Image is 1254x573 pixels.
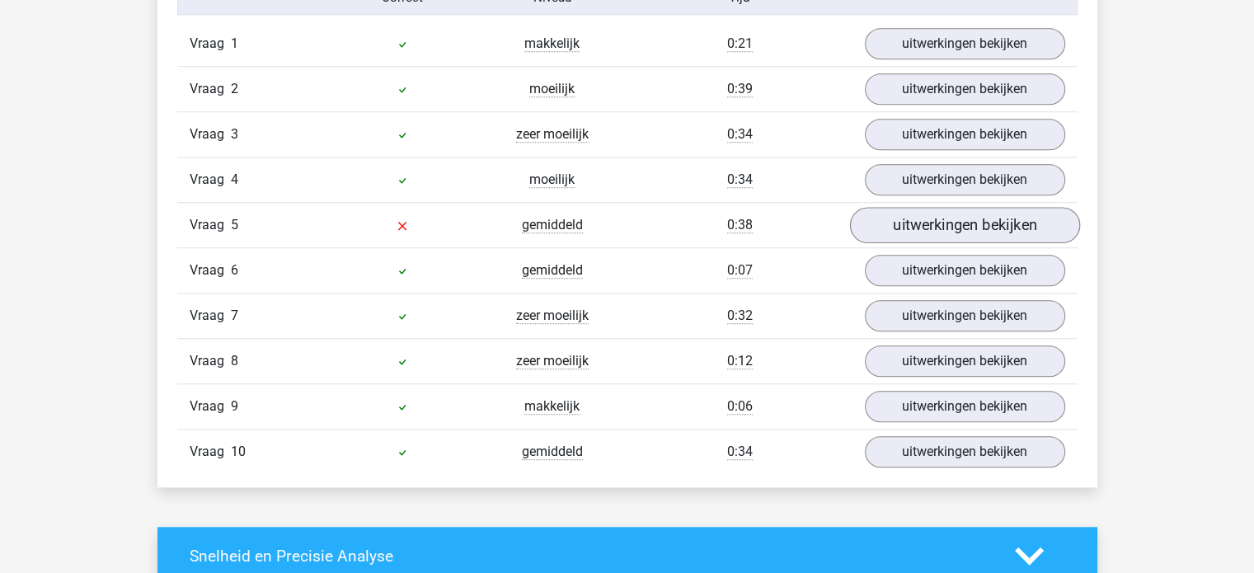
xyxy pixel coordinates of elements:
[190,79,231,99] span: Vraag
[190,547,990,566] h4: Snelheid en Precisie Analyse
[190,397,231,416] span: Vraag
[529,81,575,97] span: moeilijk
[190,351,231,371] span: Vraag
[524,398,580,415] span: makkelijk
[190,306,231,326] span: Vraag
[190,442,231,462] span: Vraag
[231,217,238,232] span: 5
[231,353,238,369] span: 8
[727,353,753,369] span: 0:12
[865,300,1065,331] a: uitwerkingen bekijken
[231,171,238,187] span: 4
[190,170,231,190] span: Vraag
[516,308,589,324] span: zeer moeilijk
[231,308,238,323] span: 7
[524,35,580,52] span: makkelijk
[727,398,753,415] span: 0:06
[231,444,246,459] span: 10
[727,444,753,460] span: 0:34
[865,28,1065,59] a: uitwerkingen bekijken
[849,207,1079,243] a: uitwerkingen bekijken
[231,262,238,278] span: 6
[727,217,753,233] span: 0:38
[522,444,583,460] span: gemiddeld
[865,255,1065,286] a: uitwerkingen bekijken
[190,215,231,235] span: Vraag
[516,126,589,143] span: zeer moeilijk
[865,73,1065,105] a: uitwerkingen bekijken
[865,164,1065,195] a: uitwerkingen bekijken
[727,35,753,52] span: 0:21
[190,124,231,144] span: Vraag
[522,262,583,279] span: gemiddeld
[231,398,238,414] span: 9
[865,345,1065,377] a: uitwerkingen bekijken
[727,126,753,143] span: 0:34
[727,81,753,97] span: 0:39
[190,261,231,280] span: Vraag
[727,262,753,279] span: 0:07
[727,171,753,188] span: 0:34
[865,391,1065,422] a: uitwerkingen bekijken
[529,171,575,188] span: moeilijk
[522,217,583,233] span: gemiddeld
[727,308,753,324] span: 0:32
[865,436,1065,467] a: uitwerkingen bekijken
[231,81,238,96] span: 2
[190,34,231,54] span: Vraag
[865,119,1065,150] a: uitwerkingen bekijken
[516,353,589,369] span: zeer moeilijk
[231,126,238,142] span: 3
[231,35,238,51] span: 1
